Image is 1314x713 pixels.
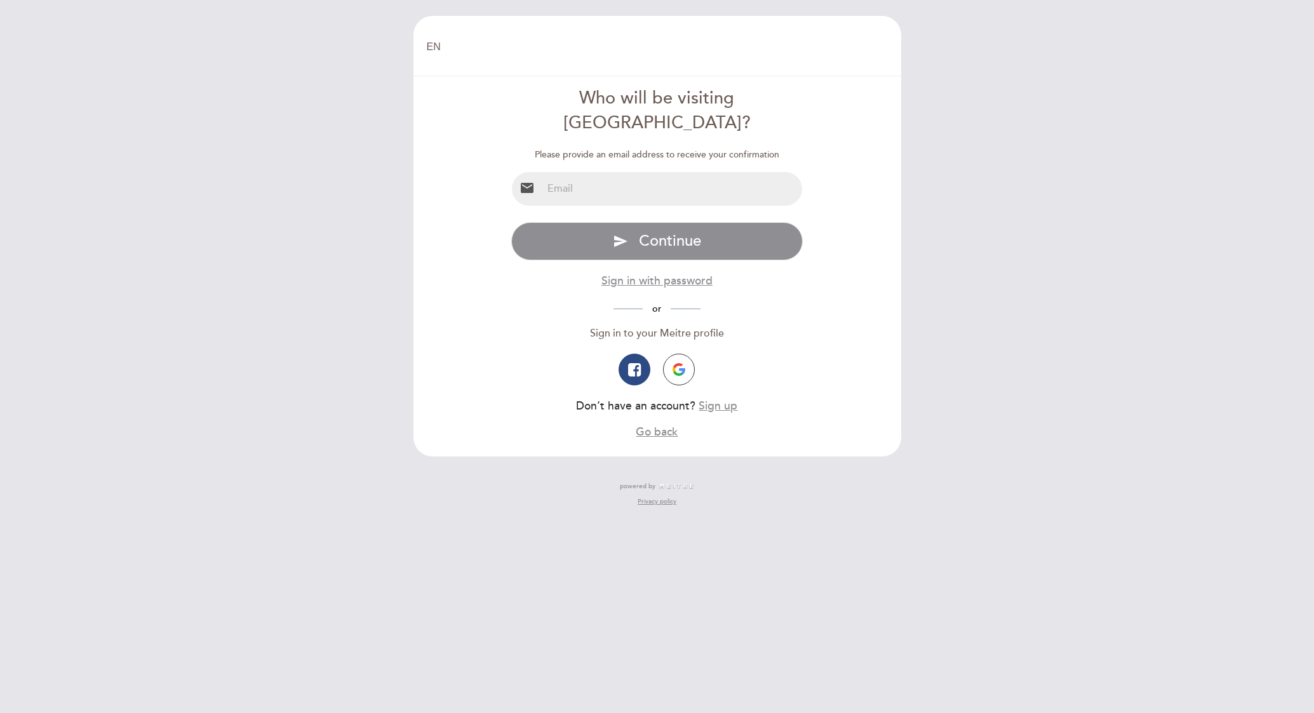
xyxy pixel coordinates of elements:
button: Sign in with password [601,273,713,289]
i: send [613,234,628,249]
div: Who will be visiting [GEOGRAPHIC_DATA]? [511,86,803,136]
button: send Continue [511,222,803,260]
a: powered by [620,482,695,491]
button: Go back [636,424,678,440]
img: MEITRE [659,483,695,490]
div: Sign in to your Meitre profile [511,326,803,341]
input: Email [542,172,802,206]
img: icon-google.png [673,363,685,376]
button: Sign up [699,398,737,414]
span: Don’t have an account? [576,399,695,413]
span: Continue [639,232,701,250]
div: Please provide an email address to receive your confirmation [511,149,803,161]
span: or [643,303,671,314]
span: powered by [620,482,655,491]
i: email [520,180,535,196]
a: Privacy policy [638,497,676,506]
